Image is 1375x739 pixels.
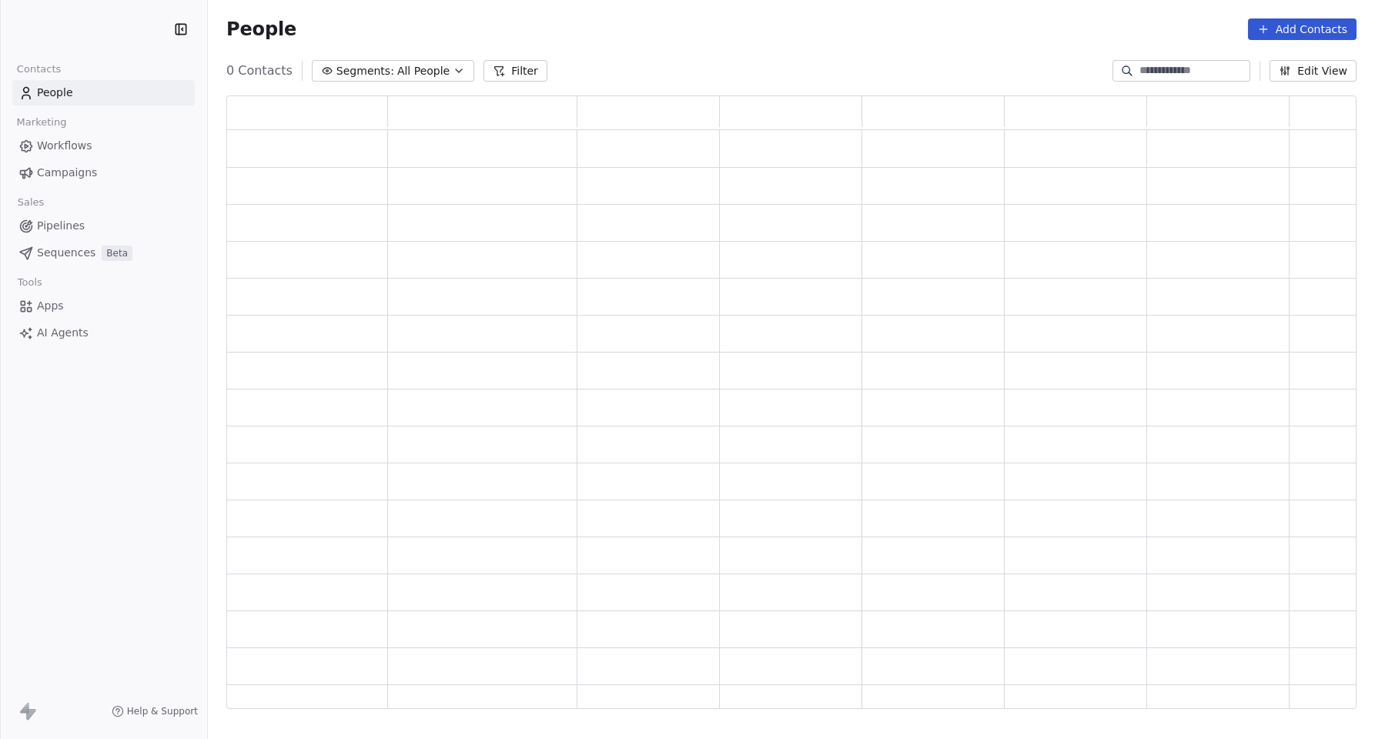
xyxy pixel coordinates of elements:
[483,60,547,82] button: Filter
[226,18,296,41] span: People
[397,63,450,79] span: All People
[37,325,89,341] span: AI Agents
[11,191,51,214] span: Sales
[1270,60,1357,82] button: Edit View
[12,320,195,346] a: AI Agents
[12,240,195,266] a: SequencesBeta
[12,133,195,159] a: Workflows
[10,111,73,134] span: Marketing
[127,705,198,717] span: Help & Support
[12,213,195,239] a: Pipelines
[12,160,195,186] a: Campaigns
[102,246,132,261] span: Beta
[12,80,195,105] a: People
[37,165,97,181] span: Campaigns
[37,85,73,101] span: People
[37,298,64,314] span: Apps
[226,62,293,80] span: 0 Contacts
[10,58,68,81] span: Contacts
[12,293,195,319] a: Apps
[112,705,198,717] a: Help & Support
[11,271,49,294] span: Tools
[336,63,394,79] span: Segments:
[1248,18,1357,40] button: Add Contacts
[37,138,92,154] span: Workflows
[37,218,85,234] span: Pipelines
[37,245,95,261] span: Sequences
